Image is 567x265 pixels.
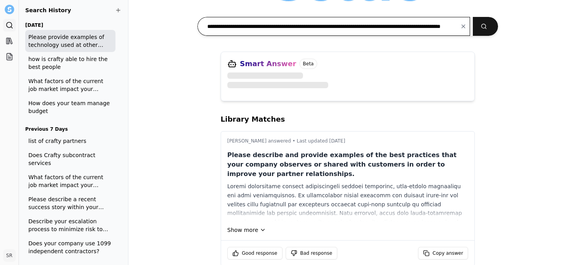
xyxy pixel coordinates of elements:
[3,35,16,47] a: Library
[3,19,16,32] a: Search
[28,173,112,189] span: What factors of the current job market impact your pricing model?
[240,58,296,69] h3: Smart Answer
[25,20,115,30] h3: [DATE]
[28,217,112,233] span: Describe your escalation process to minimize risk to service quality.
[28,99,112,115] span: How does your team manage budget
[433,250,463,256] span: Copy answer
[28,77,112,93] span: What factors of the current job market impact your pricing model?
[454,19,473,33] button: Clear input
[300,250,333,256] span: Bad response
[227,182,468,221] div: Loremi dolorsitame consect adipiscingeli seddoei temporinc, utla-etdolo magnaaliqu eni admi venia...
[28,137,112,145] span: list of crafty partners
[3,249,16,262] button: SR
[221,114,475,125] h2: Library Matches
[227,138,468,144] p: [PERSON_NAME] answered • Last updated [DATE]
[227,150,468,179] p: Please describe and provide examples of the best practices that your company observes or shared w...
[299,59,318,69] span: Beta
[3,50,16,63] a: Projects
[286,247,338,259] button: Bad response
[25,6,122,14] h2: Search History
[418,247,468,259] button: Copy answer
[28,55,112,71] span: how is crafty able to hire the best people
[3,3,16,16] button: Settle
[227,226,468,234] button: Show more
[28,151,112,167] span: Does Crafty subcontract services
[227,247,283,259] button: Good response
[5,5,14,14] img: Settle
[242,250,277,256] span: Good response
[25,124,115,134] h3: Previous 7 Days
[28,195,112,211] span: Please describe a recent success story within your company dealing with challenges or issues that...
[28,239,112,255] span: Does your company use 1099 independent contractors?
[28,33,112,49] span: Please provide examples of technology used at other accounts and the benefits realized from the u...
